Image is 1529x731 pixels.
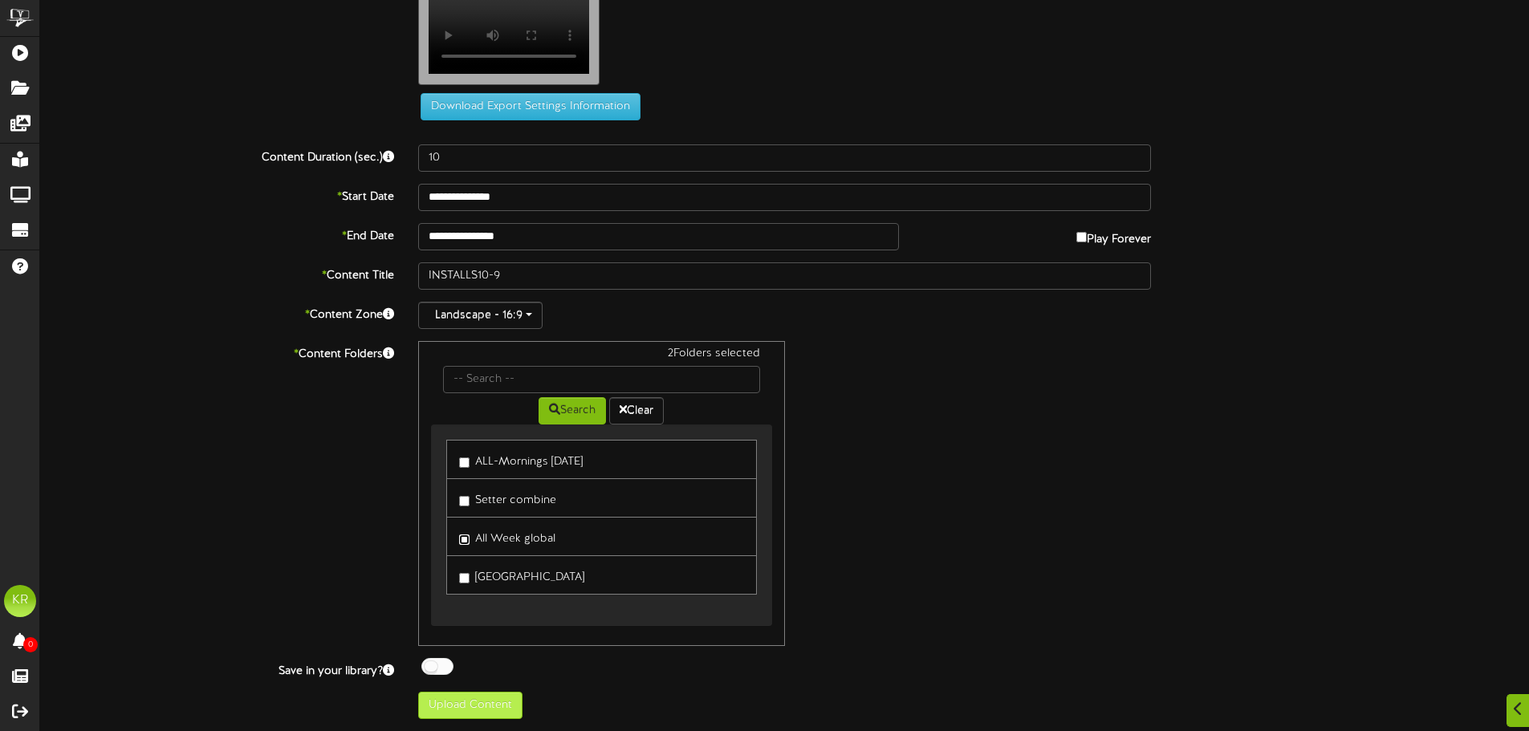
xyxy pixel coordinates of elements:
a: Download Export Settings Information [413,100,640,112]
label: Start Date [28,184,406,205]
button: Download Export Settings Information [421,93,640,120]
label: Save in your library? [28,658,406,680]
button: Clear [609,397,664,424]
label: All Week global [459,526,555,547]
label: Content Duration (sec.) [28,144,406,166]
input: Title of this Content [418,262,1151,290]
input: All Week global [459,534,470,545]
button: Upload Content [418,692,523,719]
div: KR [4,585,36,617]
label: Content Folders [28,341,406,363]
label: End Date [28,223,406,245]
input: -- Search -- [443,366,759,393]
input: Setter combine [459,496,470,506]
label: Play Forever [1076,223,1151,248]
label: Content Title [28,262,406,284]
button: Search [539,397,606,424]
label: Content Zone [28,302,406,323]
div: 2 Folders selected [431,346,771,366]
label: [GEOGRAPHIC_DATA] [459,564,584,586]
span: 0 [23,637,38,652]
label: ALL-Mornings [DATE] [459,449,583,470]
input: Play Forever [1076,232,1087,242]
label: Setter combine [459,487,556,509]
input: [GEOGRAPHIC_DATA] [459,573,470,583]
input: ALL-Mornings [DATE] [459,457,470,468]
button: Landscape - 16:9 [418,302,543,329]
